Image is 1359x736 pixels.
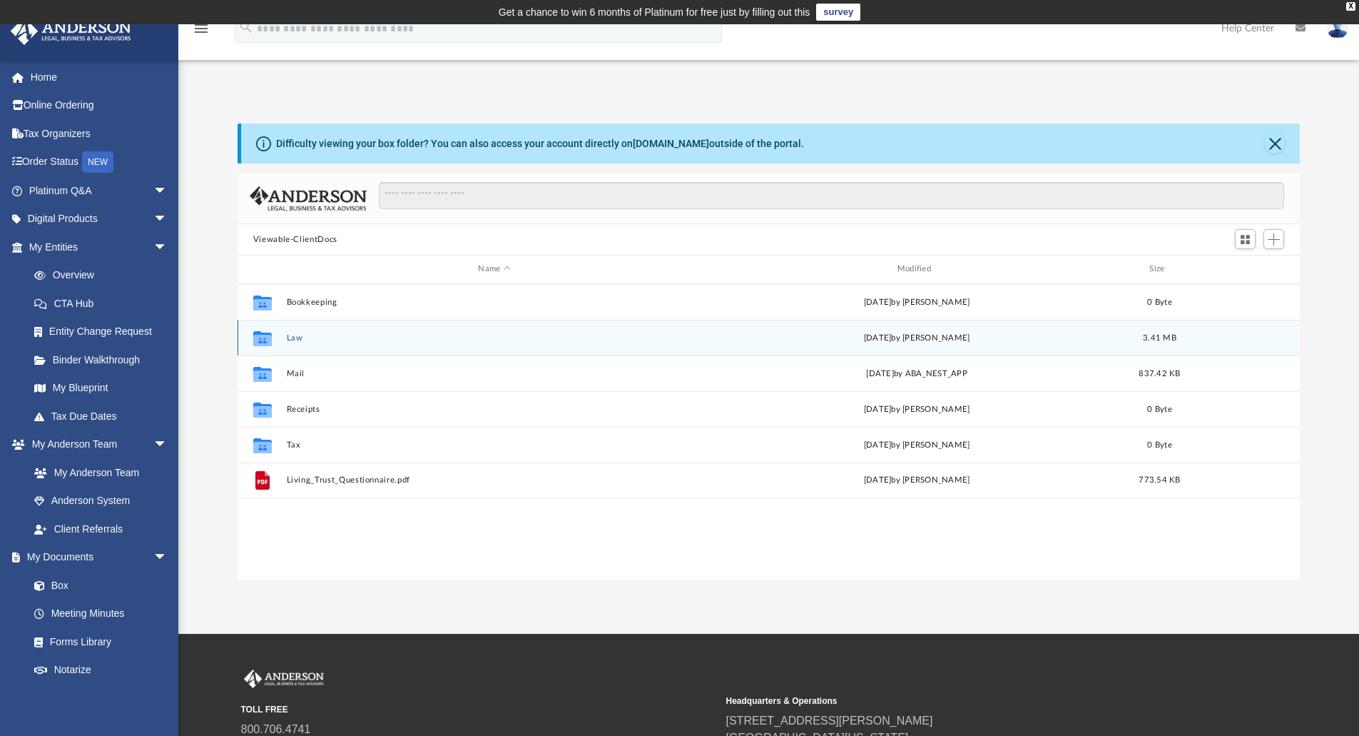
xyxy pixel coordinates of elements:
[1346,2,1355,11] div: close
[10,176,189,205] a: Platinum Q&Aarrow_drop_down
[1235,229,1256,249] button: Switch to Grid View
[20,318,189,346] a: Entity Change Request
[253,233,337,246] button: Viewable-ClientDocs
[1143,333,1176,341] span: 3.41 MB
[1194,263,1294,276] div: id
[633,138,709,149] a: [DOMAIN_NAME]
[286,475,702,485] button: Living_Trust_Questionnaire.pdf
[726,715,933,727] a: [STREET_ADDRESS][PERSON_NAME]
[20,656,182,685] a: Notarize
[20,600,182,628] a: Meeting Minutes
[20,402,189,430] a: Tax Due Dates
[244,263,280,276] div: id
[708,438,1124,451] div: [DATE] by [PERSON_NAME]
[708,474,1124,487] div: [DATE] by [PERSON_NAME]
[238,19,254,35] i: search
[1147,298,1172,306] span: 0 Byte
[153,543,182,573] span: arrow_drop_down
[20,289,189,318] a: CTA Hub
[10,91,189,120] a: Online Ordering
[20,487,182,515] a: Anderson System
[1147,440,1172,448] span: 0 Byte
[708,296,1124,308] div: [DATE] by [PERSON_NAME]
[286,369,702,378] button: Mail
[726,695,1201,707] small: Headquarters & Operations
[20,571,175,600] a: Box
[708,367,1124,380] div: [DATE] by ABA_NEST_APP
[20,346,189,374] a: Binder Walkthrough
[10,119,189,148] a: Tax Organizers
[285,263,702,276] div: Name
[20,458,175,487] a: My Anderson Team
[1139,476,1180,484] span: 773.54 KB
[153,176,182,206] span: arrow_drop_down
[193,20,210,37] i: menu
[708,403,1124,415] div: [DATE] by [PERSON_NAME]
[10,205,189,233] a: Digital Productsarrow_drop_down
[708,331,1124,344] div: [DATE] by [PERSON_NAME]
[816,4,860,21] a: survey
[241,723,311,735] a: 800.706.4741
[10,63,189,91] a: Home
[20,627,175,656] a: Forms Library
[10,684,182,712] a: Online Learningarrow_drop_down
[20,515,182,543] a: Client Referrals
[1327,18,1348,39] img: User Pic
[20,374,182,403] a: My Blueprint
[193,27,210,37] a: menu
[153,233,182,262] span: arrow_drop_down
[708,263,1125,276] div: Modified
[20,261,189,290] a: Overview
[499,4,810,21] div: Get a chance to win 6 months of Platinum for free just by filling out this
[1131,263,1188,276] div: Size
[241,670,327,688] img: Anderson Advisors Platinum Portal
[286,333,702,343] button: Law
[10,233,189,261] a: My Entitiesarrow_drop_down
[1263,229,1285,249] button: Add
[238,284,1301,580] div: grid
[153,205,182,234] span: arrow_drop_down
[1147,405,1172,413] span: 0 Byte
[82,151,113,173] div: NEW
[153,684,182,713] span: arrow_drop_down
[286,405,702,414] button: Receipts
[1265,133,1285,153] button: Close
[10,148,189,177] a: Order StatusNEW
[1139,369,1180,377] span: 837.42 KB
[10,543,182,572] a: My Documentsarrow_drop_down
[6,17,136,45] img: Anderson Advisors Platinum Portal
[276,136,804,151] div: Difficulty viewing your box folder? You can also access your account directly on outside of the p...
[10,430,182,459] a: My Anderson Teamarrow_drop_down
[153,430,182,460] span: arrow_drop_down
[286,298,702,307] button: Bookkeeping
[241,703,716,716] small: TOLL FREE
[286,440,702,450] button: Tax
[379,182,1284,209] input: Search files and folders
